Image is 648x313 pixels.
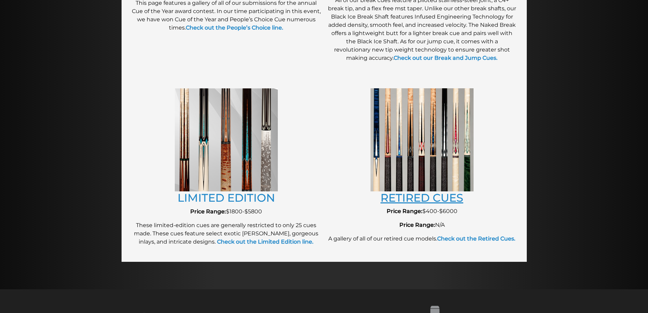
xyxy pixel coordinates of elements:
strong: Check out the Limited Edition line. [217,238,314,245]
p: N/A [328,221,516,229]
p: A gallery of all of our retired cue models. [328,235,516,243]
a: Check out the Retired Cues. [437,235,515,242]
a: Check out the Limited Edition line. [216,238,314,245]
p: These limited-edition cues are generally restricted to only 25 cues made. These cues feature sele... [132,221,321,246]
p: $1800-$5800 [132,208,321,216]
strong: Price Range: [387,208,422,214]
p: $400-$6000 [328,207,516,215]
strong: Price Range: [190,208,226,215]
a: Check out the People’s Choice line. [186,24,283,31]
a: RETIRED CUES [380,191,463,204]
a: LIMITED EDITION [178,191,275,204]
strong: Price Range: [399,222,435,228]
a: Check out our Break and Jump Cues. [394,55,498,61]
